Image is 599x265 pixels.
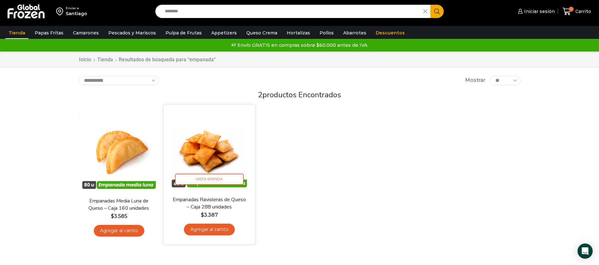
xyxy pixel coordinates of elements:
a: Pescados y Mariscos [105,27,159,39]
a: Abarrotes [340,27,369,39]
a: Tienda [97,56,113,63]
a: Papas Fritas [32,27,67,39]
a: Pulpa de Frutas [162,27,205,39]
span: $ [201,212,204,218]
a: Inicio [79,56,92,63]
a: Empanadas Ravioleras de Queso – Caja 288 unidades [172,196,246,211]
div: Open Intercom Messenger [578,244,593,259]
a: Iniciar sesión [516,5,555,18]
a: Appetizers [208,27,240,39]
a: Hortalizas [284,27,313,39]
a: Tienda [5,27,28,39]
a: Agregar al carrito: “Empanadas Media Luna de Queso - Caja 160 unidades” [94,225,144,237]
a: Descuentos [373,27,408,39]
span: 0 [569,7,574,12]
a: Pollos [316,27,337,39]
nav: Breadcrumb [79,56,216,63]
bdi: 3.387 [201,212,218,218]
select: Pedido de la tienda [79,76,159,85]
bdi: 3.585 [111,213,127,219]
button: Search button [430,5,444,18]
span: $ [111,213,114,219]
span: Vista Rápida [175,174,243,185]
div: Enviar a [66,6,87,10]
span: Carrito [574,8,591,15]
a: 0 Carrito [561,4,593,19]
span: 2 [258,90,262,100]
div: Santiago [66,10,87,17]
h1: Resultados de búsqueda para “empanada” [119,57,216,63]
span: Mostrar [465,77,485,84]
img: address-field-icon.svg [56,6,66,17]
span: productos encontrados [262,90,341,100]
span: Iniciar sesión [523,8,555,15]
a: Queso Crema [243,27,280,39]
a: Agregar al carrito: “Empanadas Ravioleras de Queso - Caja 288 unidades” [184,224,235,235]
a: Camarones [70,27,102,39]
a: Empanadas Media Luna de Queso – Caja 160 unidades [82,197,155,212]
